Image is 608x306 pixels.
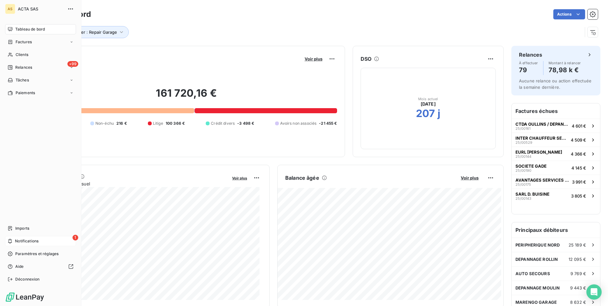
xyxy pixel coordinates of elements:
[166,121,185,126] span: 100 366 €
[15,238,38,244] span: Notifications
[549,65,581,75] h4: 78,98 k €
[73,235,78,240] span: 1
[515,285,560,290] span: DEPANNAGE MOULIN
[361,55,371,63] h6: DSO
[15,276,40,282] span: Déconnexion
[515,300,557,305] span: MARENGO GARAGE
[549,61,581,65] span: Montant à relancer
[461,175,479,180] span: Voir plus
[586,284,602,300] div: Open Intercom Messenger
[421,101,436,107] span: [DATE]
[515,155,531,158] span: 25/00144
[54,30,117,35] span: Local Customer : Repair Garage
[515,136,568,141] span: INTER CHAUFFEUR SERVICES
[515,191,549,197] span: SARL D. BUISINE
[5,4,15,14] div: AS
[67,61,78,67] span: +99
[153,121,163,126] span: Litige
[16,77,29,83] span: Tâches
[515,150,562,155] span: EURL [PERSON_NAME]
[515,127,530,130] span: 25/00161
[515,163,547,169] span: SOCIETE GADE
[5,292,45,302] img: Logo LeanPay
[515,122,569,127] span: CTDA OULLINS / DEPANNAGE INGECAR
[515,169,531,172] span: 25/00190
[515,177,570,183] span: AVANTAGES SERVICES - AOD SARL
[571,151,586,156] span: 4 366 €
[572,179,586,184] span: 3 991 €
[512,147,600,161] button: EURL [PERSON_NAME]25/001444 366 €
[319,121,337,126] span: -21 455 €
[519,61,538,65] span: À effectuer
[15,226,29,231] span: Imports
[571,137,586,143] span: 4 509 €
[45,26,129,38] button: Local Customer : Repair Garage
[16,39,32,45] span: Factures
[571,193,586,198] span: 3 805 €
[16,90,35,96] span: Paiements
[305,56,322,61] span: Voir plus
[418,97,438,101] span: Mois actuel
[459,175,480,181] button: Voir plus
[36,87,337,106] h2: 161 720,16 €
[18,6,64,11] span: ACTA SAS
[15,264,24,269] span: Aide
[285,174,319,182] h6: Balance âgée
[553,9,585,19] button: Actions
[16,52,28,58] span: Clients
[572,123,586,129] span: 4 601 €
[515,257,558,262] span: DEPANNAGE ROLLIN
[512,133,600,147] button: INTER CHAUFFEUR SERVICES25/005294 509 €
[570,285,586,290] span: 9 443 €
[416,107,435,120] h2: 207
[95,121,114,126] span: Non-échu
[512,103,600,119] h6: Factures échues
[570,300,586,305] span: 8 632 €
[512,189,600,203] button: SARL D. BUISINE25/001433 805 €
[15,251,59,257] span: Paramètres et réglages
[438,107,440,120] h2: j
[519,65,538,75] h4: 79
[15,26,45,32] span: Tableau de bord
[571,165,586,170] span: 4 145 €
[512,119,600,133] button: CTDA OULLINS / DEPANNAGE INGECAR25/001614 601 €
[515,183,531,186] span: 25/00175
[515,141,532,144] span: 25/00529
[5,261,76,272] a: Aide
[15,65,32,70] span: Relances
[280,121,316,126] span: Avoirs non associés
[519,78,591,90] span: Aucune relance ou action effectuée la semaine dernière.
[515,197,531,200] span: 25/00143
[515,271,550,276] span: AUTO SECOURS
[512,175,600,189] button: AVANTAGES SERVICES - AOD SARL25/001753 991 €
[230,175,249,181] button: Voir plus
[569,257,586,262] span: 12 095 €
[515,242,560,247] span: PERIPHERIQUE NORD
[570,271,586,276] span: 9 769 €
[512,161,600,175] button: SOCIETE GADE25/001904 145 €
[232,176,247,180] span: Voir plus
[519,51,542,59] h6: Relances
[303,56,324,62] button: Voir plus
[512,222,600,238] h6: Principaux débiteurs
[211,121,235,126] span: Crédit divers
[36,180,228,187] span: Chiffre d'affaires mensuel
[116,121,127,126] span: 216 €
[569,242,586,247] span: 25 189 €
[237,121,254,126] span: -3 498 €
